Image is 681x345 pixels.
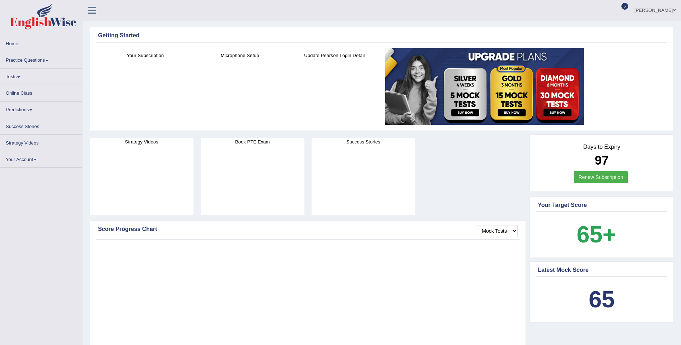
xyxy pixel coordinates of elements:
[90,138,193,146] h4: Strategy Videos
[0,85,82,99] a: Online Class
[312,138,415,146] h4: Success Stories
[291,52,378,59] h4: Update Pearson Login Detail
[0,118,82,132] a: Success Stories
[589,286,615,312] b: 65
[98,225,518,233] div: Score Progress Chart
[0,68,82,82] a: Tests
[621,3,629,10] span: 6
[385,48,584,125] img: small5.jpg
[595,153,609,167] b: 97
[574,171,628,183] a: Renew Subscription
[196,52,283,59] h4: Microphone Setup
[0,52,82,66] a: Practice Questions
[577,221,616,247] b: 65+
[0,151,82,165] a: Your Account
[538,266,666,274] div: Latest Mock Score
[538,201,666,209] div: Your Target Score
[201,138,304,146] h4: Book PTE Exam
[0,36,82,49] a: Home
[0,135,82,149] a: Strategy Videos
[98,31,666,40] div: Getting Started
[538,144,666,150] h4: Days to Expiry
[0,101,82,115] a: Predictions
[102,52,189,59] h4: Your Subscription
